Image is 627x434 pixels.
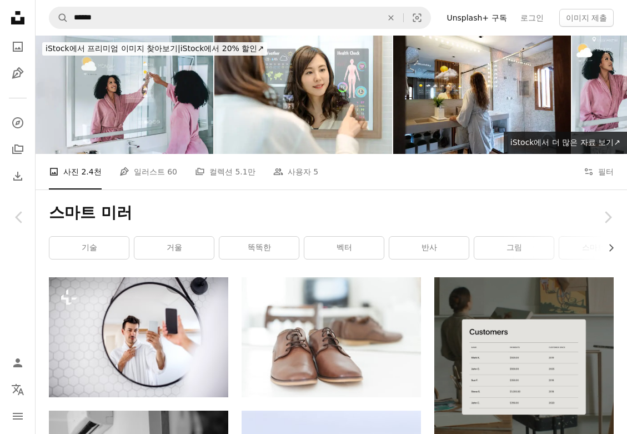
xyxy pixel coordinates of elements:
a: Unsplash+ 구독 [440,9,513,27]
a: 다음 [588,164,627,271]
span: iStock에서 더 많은 자료 보기 ↗ [510,138,620,147]
a: 컬렉션 [7,138,29,161]
button: 언어 [7,378,29,401]
form: 사이트 전체에서 이미지 찾기 [49,7,431,29]
a: iStock에서 프리미엄 이미지 찾아보기|iStock에서 20% 할인↗ [36,36,274,62]
a: 갈색 가죽 드레스 슈즈의 클로즈업 사진 [242,332,421,342]
a: 일러스트 [7,62,29,84]
h1: 스마트 미러 [49,203,614,223]
a: 로그인 [514,9,550,27]
a: 그림 [474,237,554,259]
span: 60 [167,166,177,178]
a: 똑똑한 [219,237,299,259]
a: 컬렉션 5.1만 [195,154,255,189]
a: 반사 [389,237,469,259]
a: 스마트폰을 들고 아침에 화장실에 서서 셀카를 찍고 있는 젊은 남자. [49,332,228,342]
button: 삭제 [379,7,403,28]
a: 탐색 [7,112,29,134]
span: 5.1만 [235,166,255,178]
button: 필터 [584,154,614,189]
img: 갈색 가죽 드레스 슈즈의 클로즈업 사진 [242,277,421,397]
a: 벡터 [304,237,384,259]
span: iStock에서 프리미엄 이미지 찾아보기 | [46,44,180,53]
button: Unsplash 검색 [49,7,68,28]
button: 이미지 제출 [559,9,614,27]
span: 5 [313,166,318,178]
a: 기술 [49,237,129,259]
a: 사용자 5 [273,154,318,189]
div: iStock에서 20% 할인 ↗ [42,42,267,56]
button: 시각적 검색 [404,7,430,28]
a: 일러스트 60 [119,154,177,189]
img: 스마트 거울 개념입니다. [214,36,392,154]
a: 로그인 / 가입 [7,352,29,374]
img: 스마트폰을 들고 아침에 화장실에 서서 셀카를 찍고 있는 젊은 남자. [49,277,228,397]
a: 사진 [7,36,29,58]
img: 인공 지능 욕실 AI의 스마트 미러에서 일기 예보를 확인하는 여성 [36,36,213,154]
img: 화장실에서 스마트 거울로 일기예보를 확인하는 성숙한 여자 [393,36,571,154]
a: iStock에서 더 많은 자료 보기↗ [504,132,627,154]
a: 거울 [134,237,214,259]
button: 메뉴 [7,405,29,427]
